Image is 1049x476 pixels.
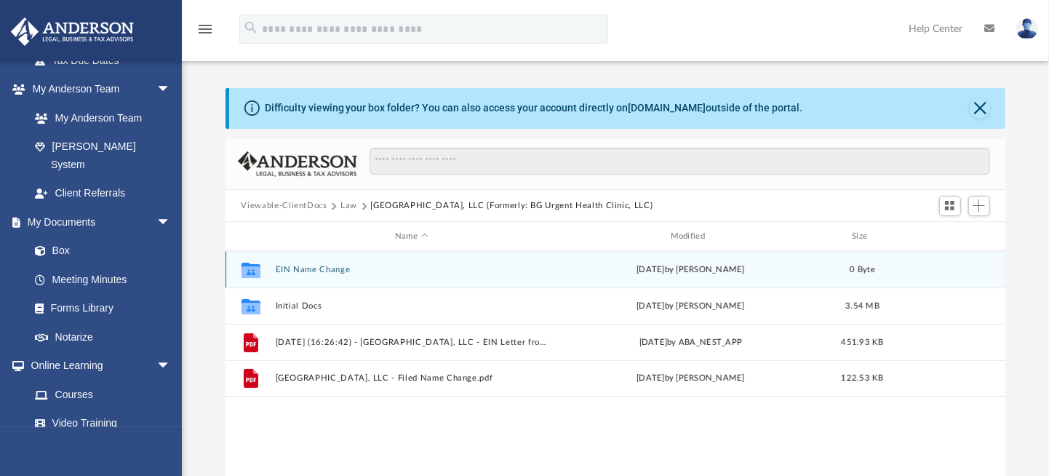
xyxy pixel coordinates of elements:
div: Difficulty viewing your box folder? You can also access your account directly on outside of the p... [265,100,803,116]
span: 122.53 KB [841,374,883,382]
button: Switch to Grid View [939,196,961,216]
span: 3.54 MB [845,302,880,310]
div: Modified [554,230,826,243]
img: User Pic [1016,18,1038,39]
button: Close [970,98,990,119]
button: [GEOGRAPHIC_DATA], LLC (Formerly: BG Urgent Health Clinic, LLC) [371,199,653,213]
a: [DOMAIN_NAME] [629,102,706,114]
a: Box [20,237,178,266]
span: 0 Byte [850,266,875,274]
button: Law [340,199,357,213]
button: [GEOGRAPHIC_DATA], LLC - Filed Name Change.pdf [275,374,548,384]
div: [DATE] by ABA_NEST_APP [554,336,827,349]
div: [DATE] by [PERSON_NAME] [554,300,827,313]
button: Initial Docs [275,301,548,311]
a: My Anderson Team [20,103,178,132]
span: arrow_drop_down [156,352,186,381]
i: search [243,20,259,36]
button: Viewable-ClientDocs [241,199,327,213]
a: Meeting Minutes [20,265,186,294]
a: Notarize [20,322,186,352]
div: [DATE] by [PERSON_NAME] [554,372,827,385]
div: id [231,230,268,243]
a: My Anderson Teamarrow_drop_down [10,75,186,104]
a: Client Referrals [20,179,186,208]
div: Name [274,230,547,243]
div: id [898,230,1000,243]
div: Size [833,230,891,243]
span: 451.93 KB [841,338,883,346]
a: My Documentsarrow_drop_down [10,207,186,237]
i: menu [196,20,214,38]
button: [DATE] (16:26:42) - [GEOGRAPHIC_DATA], LLC - EIN Letter from IRS.pdf [275,338,548,347]
span: arrow_drop_down [156,207,186,237]
a: Forms Library [20,294,178,323]
a: menu [196,28,214,38]
button: EIN Name Change [275,265,548,274]
input: Search files and folders [370,148,989,175]
div: [DATE] by [PERSON_NAME] [554,263,827,277]
a: Video Training [20,409,178,438]
img: Anderson Advisors Platinum Portal [7,17,138,46]
span: arrow_drop_down [156,75,186,105]
a: Courses [20,380,186,409]
a: Online Learningarrow_drop_down [10,352,186,381]
button: Add [968,196,990,216]
a: [PERSON_NAME] System [20,132,186,179]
